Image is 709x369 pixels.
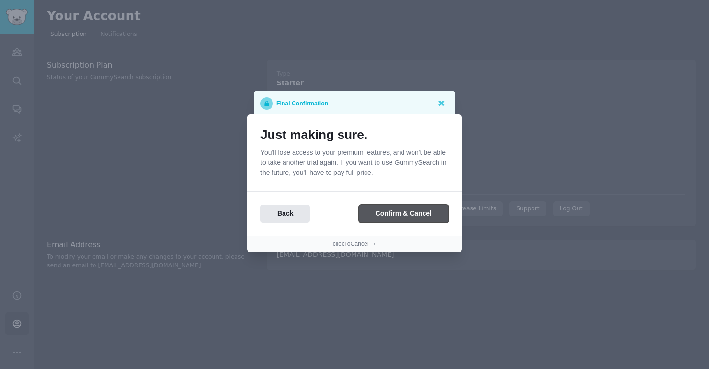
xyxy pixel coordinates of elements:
button: Back [260,205,310,223]
p: You'll lose access to your premium features, and won't be able to take another trial again. If yo... [260,148,449,178]
button: Confirm & Cancel [359,205,449,223]
p: Final Confirmation [276,97,328,110]
button: clickToCancel → [333,240,377,249]
h1: Just making sure. [260,127,449,143]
